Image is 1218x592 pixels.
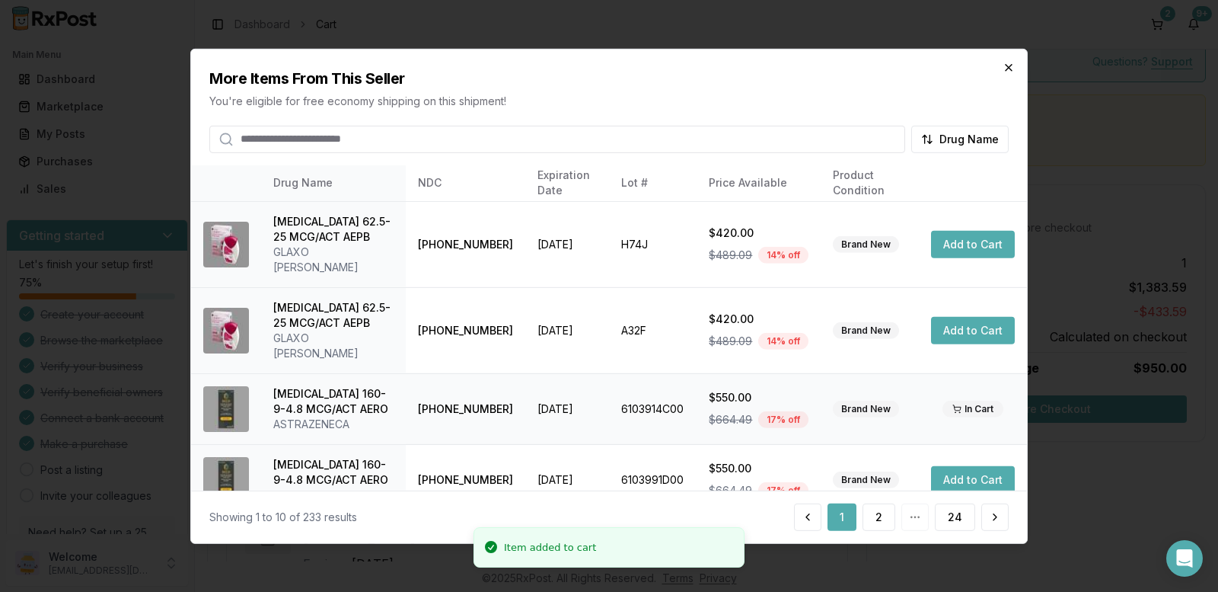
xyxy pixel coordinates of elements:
td: [PHONE_NUMBER] [406,287,525,373]
td: H74J [609,201,697,287]
button: 24 [935,504,975,531]
div: ASTRAZENECA [273,488,394,503]
div: 17 % off [758,482,808,499]
span: $489.09 [709,334,752,349]
td: [DATE] [525,287,609,373]
td: [DATE] [525,201,609,287]
td: [PHONE_NUMBER] [406,373,525,444]
td: [DATE] [525,444,609,515]
h2: More Items From This Seller [209,67,1009,88]
div: Brand New [833,322,899,339]
div: [MEDICAL_DATA] 62.5-25 MCG/ACT AEPB [273,300,394,331]
span: $664.49 [709,483,752,498]
button: Add to Cart [931,231,1015,258]
img: Breztri Aerosphere 160-9-4.8 MCG/ACT AERO [203,386,249,432]
img: Anoro Ellipta 62.5-25 MCG/ACT AEPB [203,222,249,267]
th: Product Condition [821,165,919,201]
span: $664.49 [709,412,752,427]
div: [MEDICAL_DATA] 160-9-4.8 MCG/ACT AERO [273,457,394,488]
div: $420.00 [709,312,808,327]
div: Brand New [833,236,899,253]
th: Drug Name [261,165,406,201]
div: [MEDICAL_DATA] 160-9-4.8 MCG/ACT AERO [273,386,394,417]
span: Drug Name [939,131,999,146]
button: Add to Cart [931,317,1015,344]
span: $489.09 [709,248,752,263]
img: Breztri Aerosphere 160-9-4.8 MCG/ACT AERO [203,457,249,503]
td: [PHONE_NUMBER] [406,201,525,287]
button: Drug Name [911,125,1009,152]
button: 1 [827,504,856,531]
div: In Cart [942,401,1003,418]
div: GLAXO [PERSON_NAME] [273,331,394,361]
div: [MEDICAL_DATA] 62.5-25 MCG/ACT AEPB [273,214,394,245]
img: Anoro Ellipta 62.5-25 MCG/ACT AEPB [203,308,249,354]
th: NDC [406,165,525,201]
div: $550.00 [709,461,808,476]
td: 6103991D00 [609,444,697,515]
div: 17 % off [758,411,808,428]
div: Brand New [833,472,899,488]
th: Price Available [697,165,821,201]
div: ASTRAZENECA [273,417,394,432]
div: 14 % off [758,247,808,264]
div: $420.00 [709,226,808,241]
td: A32F [609,287,697,373]
th: Expiration Date [525,165,609,201]
td: [PHONE_NUMBER] [406,444,525,515]
td: [DATE] [525,373,609,444]
button: 2 [862,504,895,531]
div: 14 % off [758,333,808,350]
div: Showing 1 to 10 of 233 results [209,510,357,525]
div: Brand New [833,401,899,418]
th: Lot # [609,165,697,201]
div: $550.00 [709,390,808,405]
div: GLAXO [PERSON_NAME] [273,245,394,275]
p: You're eligible for free economy shipping on this shipment! [209,93,1009,108]
td: 6103914C00 [609,373,697,444]
button: Add to Cart [931,466,1015,494]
